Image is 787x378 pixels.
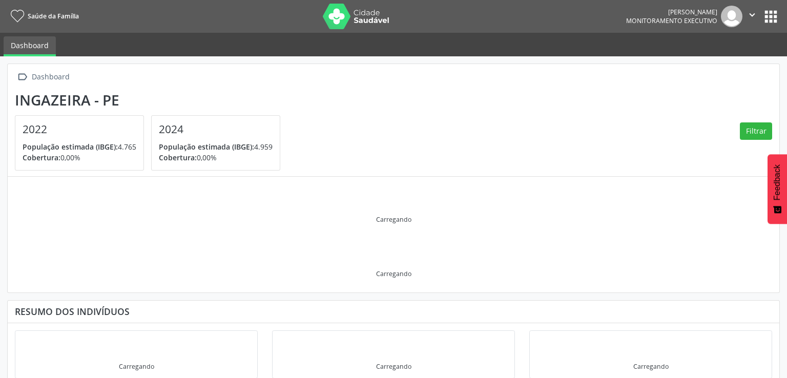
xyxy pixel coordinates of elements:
[7,8,79,25] a: Saúde da Família
[159,141,273,152] p: 4.959
[15,70,71,85] a:  Dashboard
[626,8,717,16] div: [PERSON_NAME]
[159,152,273,163] p: 0,00%
[23,142,118,152] span: População estimada (IBGE):
[773,164,782,200] span: Feedback
[15,92,287,109] div: Ingazeira - PE
[159,142,254,152] span: População estimada (IBGE):
[23,152,136,163] p: 0,00%
[747,9,758,20] i: 
[376,269,411,278] div: Carregando
[23,153,60,162] span: Cobertura:
[768,154,787,224] button: Feedback - Mostrar pesquisa
[626,16,717,25] span: Monitoramento Executivo
[721,6,742,27] img: img
[15,306,772,317] div: Resumo dos indivíduos
[159,153,197,162] span: Cobertura:
[633,362,669,371] div: Carregando
[15,70,30,85] i: 
[30,70,71,85] div: Dashboard
[28,12,79,20] span: Saúde da Família
[119,362,154,371] div: Carregando
[23,141,136,152] p: 4.765
[762,8,780,26] button: apps
[376,215,411,224] div: Carregando
[742,6,762,27] button: 
[376,362,411,371] div: Carregando
[740,122,772,140] button: Filtrar
[4,36,56,56] a: Dashboard
[23,123,136,136] h4: 2022
[159,123,273,136] h4: 2024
